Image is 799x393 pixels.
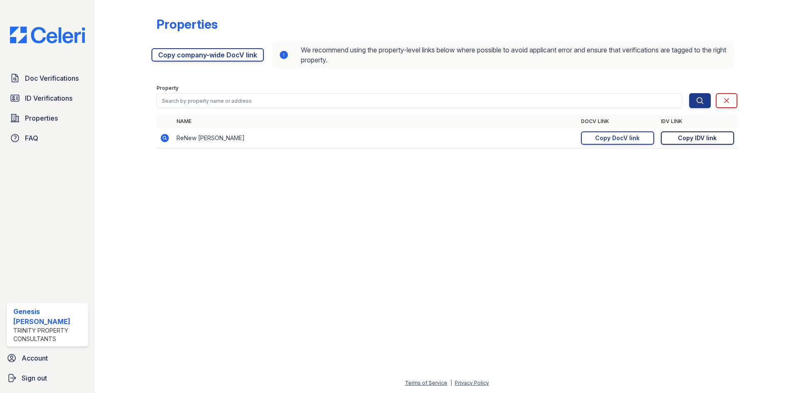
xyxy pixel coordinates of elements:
img: CE_Logo_Blue-a8612792a0a2168367f1c8372b55b34899dd931a85d93a1a3d3e32e68fde9ad4.png [3,27,92,43]
span: Sign out [22,373,47,383]
a: Privacy Policy [455,380,489,386]
div: We recommend using the property-level links below where possible to avoid applicant error and ens... [272,42,734,68]
a: Copy DocV link [581,131,654,145]
span: Properties [25,113,58,123]
span: FAQ [25,133,38,143]
a: Doc Verifications [7,70,88,87]
span: Doc Verifications [25,73,79,83]
div: Copy DocV link [595,134,640,142]
a: ID Verifications [7,90,88,106]
div: Copy IDV link [678,134,717,142]
div: Genesis [PERSON_NAME] [13,306,85,326]
input: Search by property name or address [156,93,682,108]
a: Sign out [3,370,92,386]
a: Terms of Service [405,380,447,386]
td: ReNew [PERSON_NAME] [173,128,578,148]
span: ID Verifications [25,93,72,103]
div: | [450,380,452,386]
label: Property [156,85,179,91]
a: Copy IDV link [661,131,734,145]
a: FAQ [7,130,88,146]
th: DocV Link [578,115,658,128]
a: Properties [7,110,88,126]
th: Name [173,115,578,128]
th: IDV Link [658,115,737,128]
span: Account [22,353,48,363]
a: Account [3,350,92,366]
div: Trinity Property Consultants [13,326,85,343]
div: Properties [156,17,218,32]
a: Copy company-wide DocV link [151,48,264,62]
